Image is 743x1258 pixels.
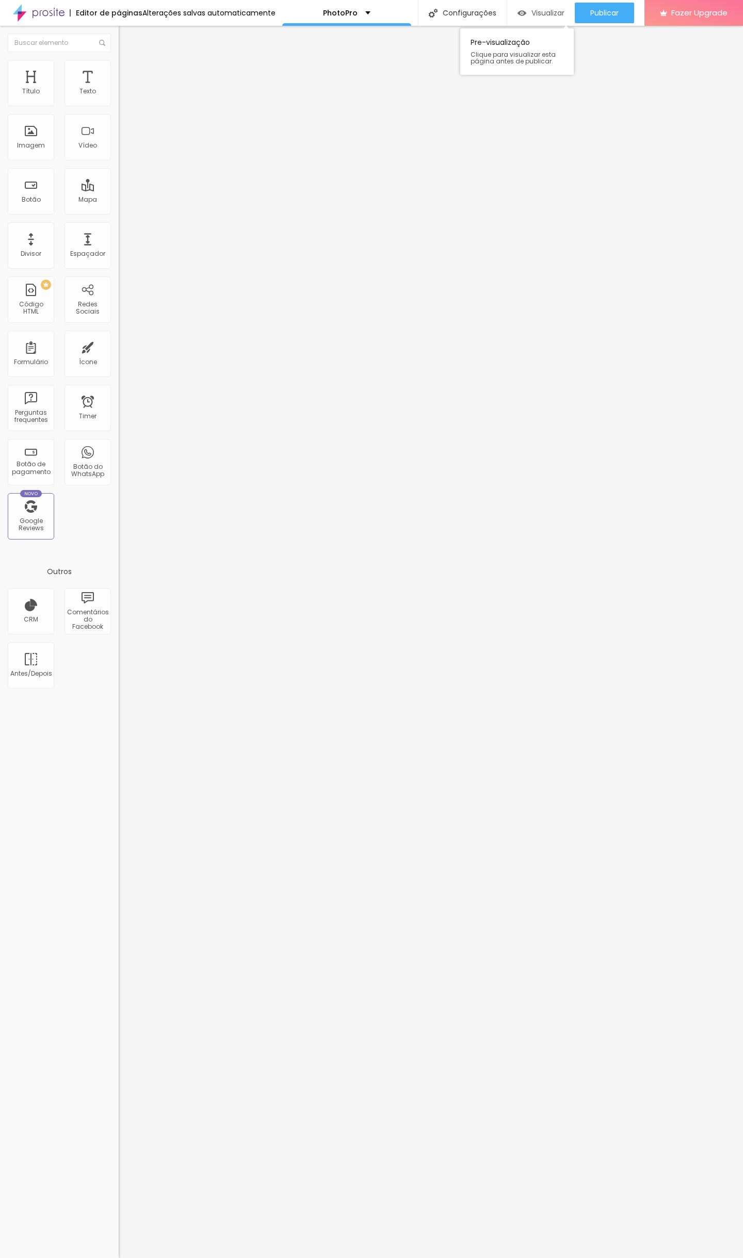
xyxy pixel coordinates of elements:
div: Perguntas frequentes [10,409,51,424]
div: Botão de pagamento [10,461,51,476]
div: Vídeo [78,142,97,149]
div: Timer [79,413,96,420]
div: Mapa [78,196,97,203]
div: Novo [20,490,42,497]
div: Código HTML [10,301,51,316]
div: Editor de páginas [70,9,142,17]
div: Google Reviews [10,517,51,532]
div: Divisor [21,250,41,257]
div: Ícone [79,358,97,366]
p: PhotoPro [323,9,358,17]
span: Visualizar [531,9,564,17]
div: Formulário [14,358,48,366]
img: view-1.svg [518,9,526,18]
div: Comentários do Facebook [67,609,108,631]
div: Antes/Depois [10,670,51,677]
iframe: Editor [119,26,743,1258]
div: Título [22,88,40,95]
img: Icone [429,9,438,18]
img: Icone [99,40,105,46]
div: Pre-visualização [460,28,574,75]
div: Espaçador [70,250,105,257]
div: Redes Sociais [67,301,108,316]
span: Publicar [590,9,619,17]
div: Imagem [17,142,45,149]
div: Botão [22,196,41,203]
button: Publicar [575,3,634,23]
div: Alterações salvas automaticamente [142,9,276,17]
span: Fazer Upgrade [671,8,728,17]
button: Visualizar [507,3,575,23]
div: Botão do WhatsApp [67,463,108,478]
div: Texto [79,88,96,95]
span: Clique para visualizar esta página antes de publicar. [471,51,563,64]
div: CRM [24,616,38,623]
input: Buscar elemento [8,34,111,52]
